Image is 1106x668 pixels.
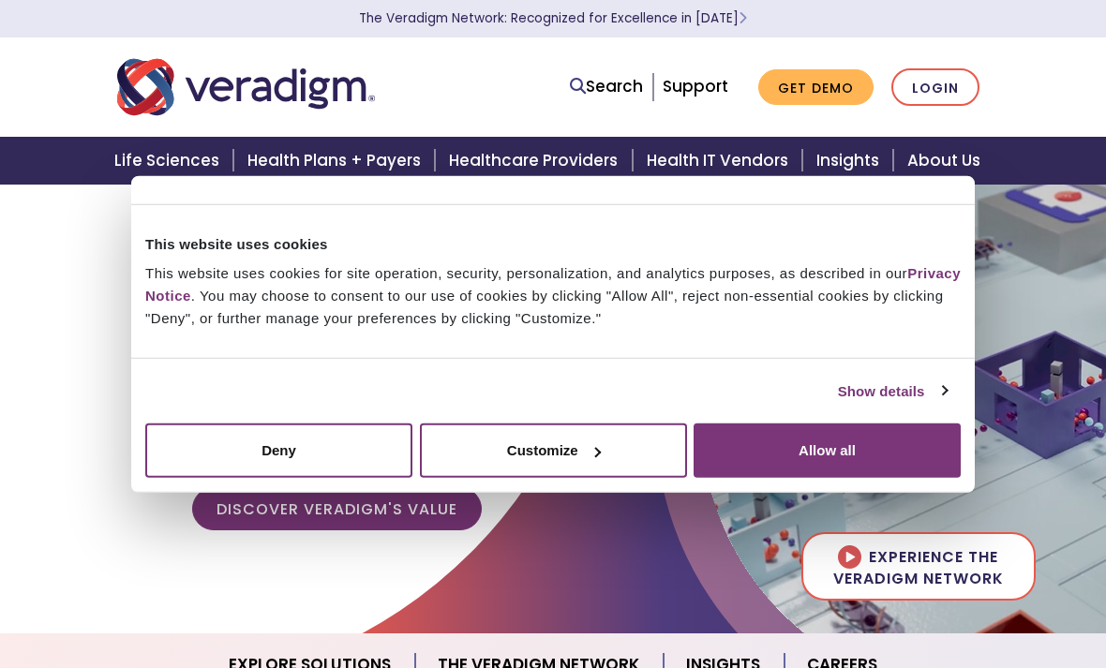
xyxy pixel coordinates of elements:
[145,265,961,304] a: Privacy Notice
[805,137,896,185] a: Insights
[192,487,482,530] a: Discover Veradigm's Value
[739,9,747,27] span: Learn More
[438,137,635,185] a: Healthcare Providers
[420,423,687,478] button: Customize
[103,137,236,185] a: Life Sciences
[145,423,412,478] button: Deny
[758,69,874,106] a: Get Demo
[145,232,961,255] div: This website uses cookies
[570,74,643,99] a: Search
[635,137,805,185] a: Health IT Vendors
[663,75,728,97] a: Support
[694,423,961,478] button: Allow all
[838,379,947,402] a: Show details
[359,9,747,27] a: The Veradigm Network: Recognized for Excellence in [DATE]Learn More
[896,137,1003,185] a: About Us
[891,68,979,107] a: Login
[236,137,438,185] a: Health Plans + Payers
[117,56,375,118] img: Veradigm logo
[145,262,961,330] div: This website uses cookies for site operation, security, personalization, and analytics purposes, ...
